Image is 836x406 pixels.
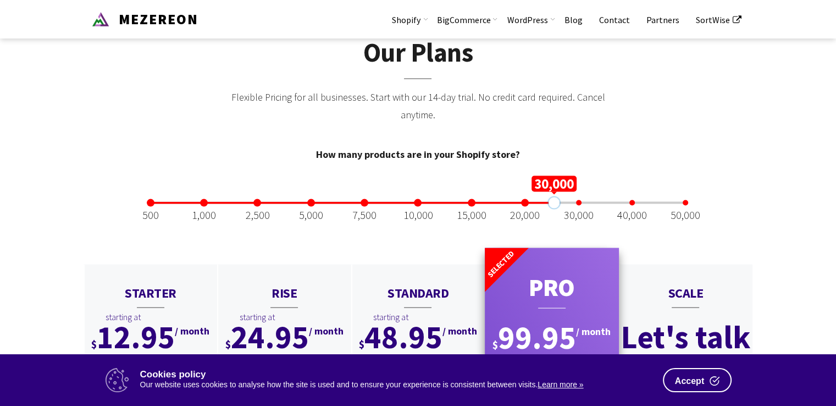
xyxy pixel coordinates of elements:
span: $ [492,339,498,350]
h3: SCALE [619,287,752,322]
span: MEZEREON [113,10,198,28]
b: / month [442,326,477,336]
div: 20,000 [510,210,540,221]
b: / month [309,326,344,336]
a: Learn more » [538,380,583,389]
div: 12.95 [84,321,217,353]
h3: PRO [485,276,618,322]
button: Accept [663,368,732,392]
div: 10,000 [403,210,433,221]
div: Flexible Pricing for all businesses. Start with our 14-day trial. No credit card required. Cancel... [217,89,618,146]
div: 5,000 [299,210,323,221]
div: 1,000 [192,210,216,221]
h3: STANDARD [351,287,485,322]
div: 48.95 [351,321,485,353]
div: 7,500 [352,210,377,221]
b: How many products are in your Shopify store? [316,148,520,161]
div: SELECTED [486,249,516,279]
div: Let's talk [619,321,752,353]
span: Accept [675,377,704,386]
h3: RISE [217,287,351,322]
span: $ [91,339,97,350]
span: $ [225,339,231,350]
img: Mezereon [92,10,109,28]
div: 15,000 [457,210,486,221]
b: / month [175,326,209,336]
div: 30,000 [564,210,594,221]
span: 30,000 [534,175,574,193]
p: Cookies policy [140,370,655,379]
div: 40,000 [617,210,647,221]
a: Mezereon MEZEREON [84,8,198,26]
div: 99.95 [485,322,618,354]
div: 500 [142,210,159,221]
div: 2,500 [245,210,269,221]
div: 50,000 [671,210,700,221]
h2: Our Plans [84,38,752,89]
div: Our website uses cookies to analyse how the site is used and to ensure your experience is consist... [140,379,655,391]
span: $ [359,339,364,350]
h3: STARTER [84,287,217,322]
b: / month [576,327,611,337]
div: 24.95 [217,321,351,353]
